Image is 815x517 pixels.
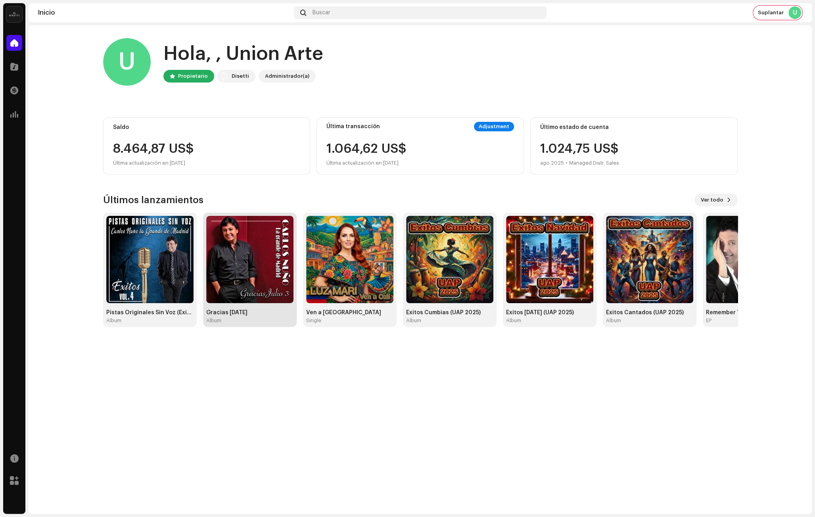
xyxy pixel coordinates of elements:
[232,71,249,81] div: Disetti
[406,216,493,303] img: 0fa8be76-b3d4-473c-b761-703bf54f7de6
[506,309,593,316] div: Exitos [DATE] (UAP 2025)
[474,122,514,131] div: Adjustment
[113,124,301,131] div: Saldo
[103,117,311,175] re-o-card-value: Saldo
[206,216,293,303] img: e5452121-0396-4352-bb56-78dbdd16fff2
[178,71,208,81] div: Propietario
[106,309,194,316] div: Pistas Originales Sin Voz (Éxitos Vol. 4)
[206,317,221,324] div: Album
[606,317,621,324] div: Album
[113,158,301,168] div: Última actualización en [DATE]
[566,158,568,168] div: •
[606,309,693,316] div: Exitos Cantados (UAP 2025)
[265,71,309,81] div: Administrador(a)
[103,38,151,86] div: U
[306,216,393,303] img: 76001904-3016-44d5-afa5-00daa6088247
[406,309,493,316] div: Exitos Cumbias (UAP 2025)
[540,124,728,131] div: Último estado de cuenta
[530,117,738,175] re-o-card-value: Último estado de cuenta
[706,216,793,303] img: f4763e1d-4940-4b3d-89fe-b5003ef1ab18
[219,71,228,81] img: 02a7c2d3-3c89-4098-b12f-2ff2945c95ee
[163,41,323,67] div: Hola, , Union Arte
[701,192,723,208] span: Ver todo
[206,309,293,316] div: Gracias [DATE]
[606,216,693,303] img: 57c3bdfb-9338-4d52-9a3a-66d58ab13449
[758,10,784,16] span: Suplantar
[706,309,793,316] div: Remember The Best
[540,158,564,168] div: ago 2025
[694,194,738,206] button: Ver todo
[788,6,801,19] div: U
[38,10,291,16] div: Inicio
[326,123,380,130] div: Última transacción
[6,6,22,22] img: 02a7c2d3-3c89-4098-b12f-2ff2945c95ee
[106,317,121,324] div: Album
[569,158,619,168] div: Managed Distr. Sales
[306,309,393,316] div: Ven a [GEOGRAPHIC_DATA]
[406,317,421,324] div: Album
[326,158,407,168] div: Última actualización en [DATE]
[313,10,330,16] span: Buscar
[506,216,593,303] img: 287b5475-bd01-4019-bef3-2e56db812f5c
[306,317,321,324] div: Single
[506,317,521,324] div: Album
[106,216,194,303] img: db16a087-3bfa-4b3e-9608-4b101ff08a97
[103,194,203,206] h3: Últimos lanzamientos
[706,317,711,324] div: EP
